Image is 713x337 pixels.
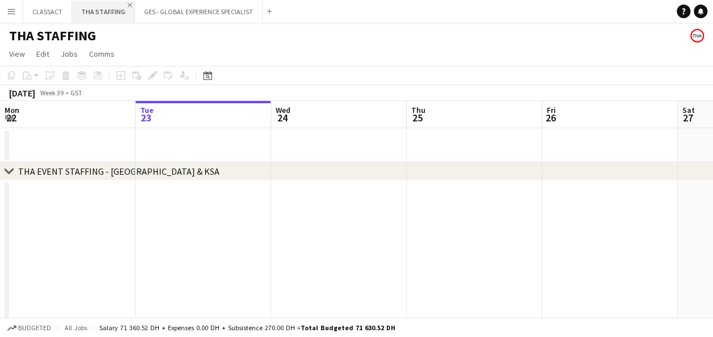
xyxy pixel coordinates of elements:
[547,105,556,115] span: Fri
[89,49,115,59] span: Comms
[274,111,290,124] span: 24
[72,1,135,23] button: THA STAFFING
[5,47,29,61] a: View
[3,111,19,124] span: 22
[56,47,82,61] a: Jobs
[411,105,425,115] span: Thu
[23,1,72,23] button: CLASSACT
[70,89,82,97] div: GST
[140,105,154,115] span: Tue
[85,47,119,61] a: Comms
[138,111,154,124] span: 23
[682,105,695,115] span: Sat
[36,49,49,59] span: Edit
[9,27,96,44] h1: THA STAFFING
[9,49,25,59] span: View
[61,49,78,59] span: Jobs
[410,111,425,124] span: 25
[99,323,395,332] div: Salary 71 360.52 DH + Expenses 0.00 DH + Subsistence 270.00 DH =
[9,87,35,99] div: [DATE]
[18,166,220,177] div: THA EVENT STAFFING - [GEOGRAPHIC_DATA] & KSA
[690,29,704,43] app-user-avatar: THA_Sales Team
[37,89,66,97] span: Week 39
[681,111,695,124] span: 27
[545,111,556,124] span: 26
[135,1,263,23] button: GES - GLOBAL EXPERIENCE SPECIALIST
[5,105,19,115] span: Mon
[18,324,51,332] span: Budgeted
[62,323,90,332] span: All jobs
[301,323,395,332] span: Total Budgeted 71 630.52 DH
[276,105,290,115] span: Wed
[6,322,53,334] button: Budgeted
[32,47,54,61] a: Edit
